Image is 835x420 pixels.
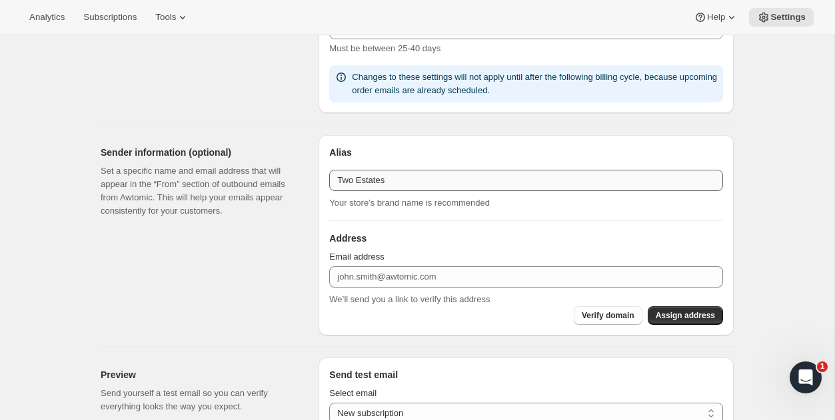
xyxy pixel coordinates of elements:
input: john.smith@awtomic.com [329,266,723,288]
h2: Sender information (optional) [101,146,297,159]
p: Send yourself a test email so you can verify everything looks the way you expect. [101,387,297,413]
h3: Send test email [329,368,723,381]
span: Select email [329,388,377,398]
button: Help [686,8,746,27]
span: Tools [155,12,176,23]
span: Email address [329,252,384,262]
span: Assign address [656,310,715,321]
iframe: Intercom live chat [790,361,822,393]
h3: Alias [329,146,723,159]
button: Settings [749,8,814,27]
span: We’ll send you a link to verify this address [329,294,490,304]
button: Assign Address [648,306,723,325]
button: Tools [147,8,197,27]
span: 1 [817,361,828,372]
span: Your store’s brand name is recommended [329,198,490,208]
h2: Preview [101,368,297,381]
span: Analytics [29,12,65,23]
span: Subscriptions [83,12,137,23]
h3: Address [329,232,723,245]
span: Must be between 25-40 days [329,43,440,53]
span: Settings [770,12,806,23]
button: Analytics [21,8,73,27]
button: Verify domain [574,306,642,325]
span: Verify domain [582,310,634,321]
button: Subscriptions [75,8,145,27]
span: Help [707,12,725,23]
p: Set a specific name and email address that will appear in the “From” section of outbound emails f... [101,164,297,218]
p: Changes to these settings will not apply until after the following billing cycle, because upcomin... [352,71,718,97]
